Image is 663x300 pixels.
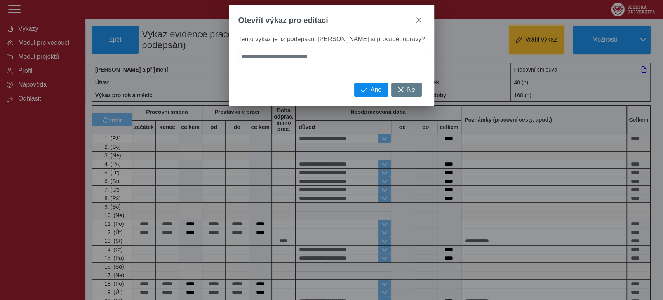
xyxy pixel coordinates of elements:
[354,83,388,97] button: Ano
[407,86,415,93] span: Ne
[391,83,421,97] button: Ne
[371,86,381,93] span: Ano
[238,16,328,25] span: Otevřít výkaz pro editaci
[412,14,425,26] button: close
[229,36,434,83] div: Tento výkaz je již podepsán. [PERSON_NAME] si provádět úpravy?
